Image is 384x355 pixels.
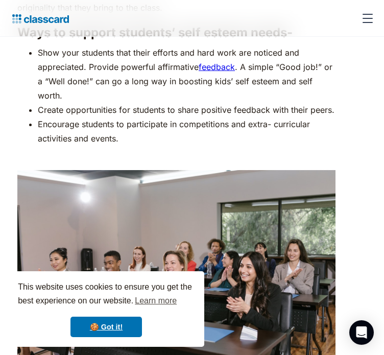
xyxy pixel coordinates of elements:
[199,62,235,72] a: feedback
[70,317,142,337] a: dismiss cookie message
[17,151,335,165] p: ‍
[18,281,195,309] span: This website uses cookies to ensure you get the best experience on our website.
[8,11,69,26] a: home
[8,271,204,347] div: cookieconsent
[355,6,376,31] div: menu
[38,45,335,103] li: Show your students that their efforts and hard work are noticed and appreciated. Provide powerful...
[38,103,335,117] li: Create opportunities for students to share positive feedback with their peers.
[133,293,178,309] a: learn more about cookies
[349,320,374,345] div: Open Intercom Messenger
[38,117,335,146] li: Encourage students to participate in competitions and extra- curricular activities and events.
